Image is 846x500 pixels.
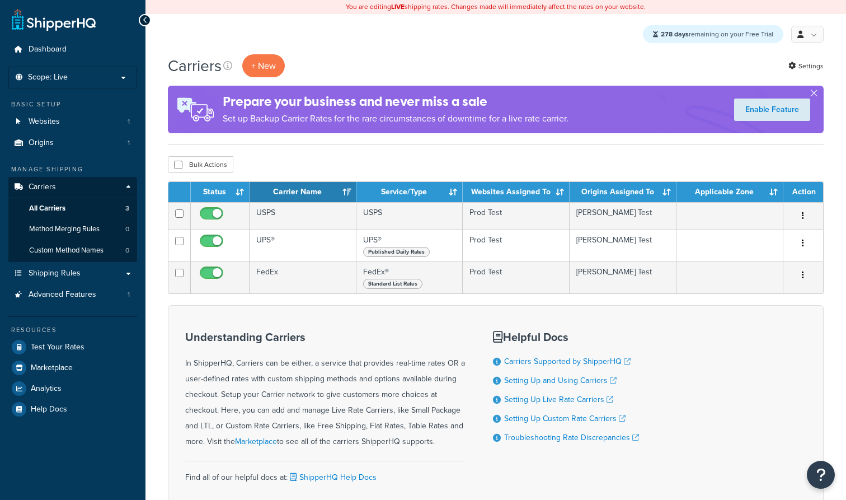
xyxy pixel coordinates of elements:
span: 0 [125,225,129,234]
td: Prod Test [463,261,570,293]
td: Prod Test [463,230,570,261]
span: Websites [29,117,60,127]
td: USPS [250,202,356,230]
a: Enable Feature [734,99,810,121]
span: Carriers [29,183,56,192]
a: Carriers [8,177,137,198]
div: Basic Setup [8,100,137,109]
div: Resources [8,325,137,335]
a: Dashboard [8,39,137,60]
a: ShipperHQ Help Docs [288,471,377,483]
td: [PERSON_NAME] Test [570,202,676,230]
li: Custom Method Names [8,240,137,261]
td: UPS® [250,230,356,261]
button: Bulk Actions [168,156,233,173]
span: Custom Method Names [29,246,104,255]
td: Prod Test [463,202,570,230]
span: Help Docs [31,405,67,414]
a: Websites 1 [8,111,137,132]
a: Custom Method Names 0 [8,240,137,261]
span: Advanced Features [29,290,96,300]
li: Method Merging Rules [8,219,137,240]
h1: Carriers [168,55,222,77]
p: Set up Backup Carrier Rates for the rare circumstances of downtime for a live rate carrier. [223,111,568,127]
button: + New [242,54,285,77]
span: Marketplace [31,363,73,373]
span: Method Merging Rules [29,225,100,234]
a: Setting Up Custom Rate Carriers [504,413,626,424]
a: Setting Up Live Rate Carriers [504,394,613,405]
b: LIVE [391,2,405,12]
span: Published Daily Rates [363,247,430,257]
span: 1 [128,290,130,300]
span: Dashboard [29,45,67,54]
div: Find all of our helpful docs at: [185,461,465,485]
td: [PERSON_NAME] Test [570,230,676,261]
h3: Understanding Carriers [185,331,465,343]
a: Marketplace [8,358,137,378]
th: Status: activate to sort column ascending [191,182,250,202]
a: Marketplace [235,436,277,447]
th: Carrier Name: activate to sort column ascending [250,182,356,202]
span: All Carriers [29,204,65,213]
span: Scope: Live [28,73,68,82]
a: Setting Up and Using Carriers [504,375,617,386]
li: Carriers [8,177,137,262]
a: Origins 1 [8,133,137,153]
span: Standard List Rates [363,279,422,289]
th: Applicable Zone: activate to sort column ascending [676,182,783,202]
a: Method Merging Rules 0 [8,219,137,240]
td: FedEx [250,261,356,293]
img: ad-rules-rateshop-fe6ec290ccb7230408bd80ed9643f0289d75e0ffd9eb532fc0e269fcd187b520.png [168,86,223,133]
h3: Helpful Docs [493,331,639,343]
div: Manage Shipping [8,165,137,174]
a: Analytics [8,378,137,399]
a: Test Your Rates [8,337,137,357]
li: Advanced Features [8,284,137,305]
td: UPS® [356,230,463,261]
li: Origins [8,133,137,153]
a: Carriers Supported by ShipperHQ [504,356,631,367]
li: Websites [8,111,137,132]
h4: Prepare your business and never miss a sale [223,92,568,111]
a: All Carriers 3 [8,198,137,219]
span: Origins [29,138,54,148]
a: Troubleshooting Rate Discrepancies [504,432,639,443]
span: 1 [128,117,130,127]
li: All Carriers [8,198,137,219]
a: Shipping Rules [8,263,137,284]
div: remaining on your Free Trial [643,25,783,43]
span: 0 [125,246,129,255]
th: Action [783,182,823,202]
a: ShipperHQ Home [12,8,96,31]
a: Settings [788,58,824,74]
span: Test Your Rates [31,343,84,352]
span: 3 [125,204,129,213]
th: Service/Type: activate to sort column ascending [356,182,463,202]
th: Origins Assigned To: activate to sort column ascending [570,182,676,202]
div: In ShipperHQ, Carriers can be either, a service that provides real-time rates OR a user-defined r... [185,331,465,450]
button: Open Resource Center [807,461,835,489]
a: Advanced Features 1 [8,284,137,305]
th: Websites Assigned To: activate to sort column ascending [463,182,570,202]
td: [PERSON_NAME] Test [570,261,676,293]
span: Analytics [31,384,62,394]
strong: 278 days [661,29,689,39]
td: USPS [356,202,463,230]
td: FedEx® [356,261,463,293]
span: 1 [128,138,130,148]
span: Shipping Rules [29,269,81,278]
a: Help Docs [8,399,137,419]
